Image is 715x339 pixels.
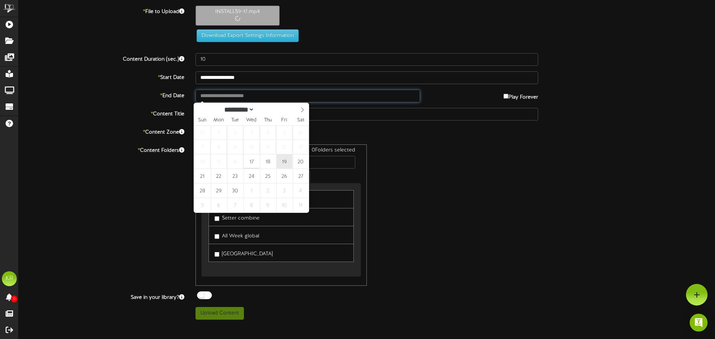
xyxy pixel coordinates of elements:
[194,183,210,198] span: September 28, 2025
[211,125,227,140] span: September 1, 2025
[194,154,210,169] span: September 14, 2025
[254,106,281,113] input: Year
[243,118,260,123] span: Wed
[194,140,210,154] span: September 7, 2025
[214,248,273,258] label: [GEOGRAPHIC_DATA]
[293,140,309,154] span: September 13, 2025
[214,230,259,240] label: All Week global
[227,198,243,212] span: October 7, 2025
[260,140,276,154] span: September 11, 2025
[214,212,260,222] label: Setter combine
[293,154,309,169] span: September 20, 2025
[244,125,260,140] span: September 3, 2025
[13,6,190,16] label: File to Upload
[227,154,243,169] span: September 16, 2025
[211,154,227,169] span: September 15, 2025
[293,198,309,212] span: October 11, 2025
[503,90,538,101] label: Play Forever
[244,183,260,198] span: October 1, 2025
[210,118,227,123] span: Mon
[227,169,243,183] span: September 23, 2025
[214,216,219,221] input: Setter combine
[194,198,210,212] span: October 5, 2025
[276,198,292,212] span: October 10, 2025
[197,29,299,42] button: Download Export Settings Information
[13,108,190,118] label: Content Title
[276,154,292,169] span: September 19, 2025
[260,154,276,169] span: September 18, 2025
[211,169,227,183] span: September 22, 2025
[276,140,292,154] span: September 12, 2025
[194,125,210,140] span: August 31, 2025
[292,118,309,123] span: Sat
[11,295,18,303] span: 0
[293,125,309,140] span: September 6, 2025
[244,198,260,212] span: October 8, 2025
[260,118,276,123] span: Thu
[214,252,219,257] input: [GEOGRAPHIC_DATA]
[690,314,708,332] div: Open Intercom Messenger
[196,307,244,320] button: Upload Content
[13,126,190,136] label: Content Zone
[214,234,219,239] input: All Week global
[211,198,227,212] span: October 6, 2025
[260,169,276,183] span: September 25, 2025
[276,125,292,140] span: September 5, 2025
[276,183,292,198] span: October 3, 2025
[227,183,243,198] span: September 30, 2025
[260,198,276,212] span: October 9, 2025
[276,169,292,183] span: September 26, 2025
[211,140,227,154] span: September 8, 2025
[193,33,299,38] a: Download Export Settings Information
[194,118,210,123] span: Sun
[260,125,276,140] span: September 4, 2025
[260,183,276,198] span: October 2, 2025
[244,140,260,154] span: September 10, 2025
[503,94,508,99] input: Play Forever
[244,169,260,183] span: September 24, 2025
[293,169,309,183] span: September 27, 2025
[2,271,17,286] div: KR
[13,291,190,301] label: Save in your library?
[227,140,243,154] span: September 9, 2025
[194,169,210,183] span: September 21, 2025
[211,183,227,198] span: September 29, 2025
[227,125,243,140] span: September 2, 2025
[244,154,260,169] span: September 17, 2025
[293,183,309,198] span: October 4, 2025
[276,118,292,123] span: Fri
[13,90,190,100] label: End Date
[196,108,538,121] input: Title of this Content
[13,71,190,81] label: Start Date
[227,118,243,123] span: Tue
[13,144,190,154] label: Content Folders
[13,53,190,63] label: Content Duration (sec.)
